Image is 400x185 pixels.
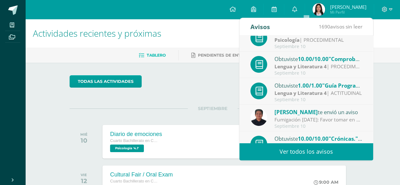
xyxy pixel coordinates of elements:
[274,108,318,116] span: [PERSON_NAME]
[80,137,88,144] div: 10
[274,44,362,49] div: Septiembre 10
[274,63,362,70] div: | PROCEDIMENTAL
[188,106,237,111] span: SEPTIEMBRE
[329,135,362,142] span: "Crónicas."
[110,131,162,138] div: Diario de emociones
[274,143,327,150] strong: Lengua y Literatura 4
[274,143,362,150] div: | PROCEDIMENTAL
[239,143,373,160] a: Ver todos los avisos
[191,50,252,60] a: Pendientes de entrega
[298,135,329,142] span: 10.00/10.00
[250,109,267,126] img: eff8bfa388aef6dbf44d967f8e9a2edc.png
[33,27,161,39] span: Actividades recientes y próximas
[319,23,362,30] span: avisos sin leer
[319,23,330,30] span: 1690
[274,55,362,63] div: Obtuviste en
[274,81,362,89] div: Obtuviste en
[250,18,270,35] div: Avisos
[274,36,299,43] strong: Psicología
[274,108,362,116] div: te envió un aviso
[139,50,166,60] a: Tablero
[330,4,366,10] span: [PERSON_NAME]
[314,179,338,185] div: 9:00 AM
[110,145,144,152] span: Psicología '4.1'
[110,171,175,178] div: Cultural Fair / Oral Exam
[274,134,362,143] div: Obtuviste en
[70,75,142,88] a: todas las Actividades
[274,89,327,96] strong: Lengua y Literatura 4
[147,53,166,58] span: Tablero
[274,124,362,129] div: Septiembre 10
[110,139,157,143] span: Cuarto Bachillerato en Ciencias y Letras
[274,116,362,123] div: Fumigación 10 de septiembre 2025: Favor tomar en consideración la información referida.
[274,36,362,44] div: | PROCEDIMENTAL
[80,132,88,137] div: MIÉ
[330,9,366,15] span: Mi Perfil
[274,89,362,97] div: | ACTITUDINAL
[274,63,327,70] strong: Lengua y Literatura 4
[81,173,87,177] div: VIE
[274,71,362,76] div: Septiembre 10
[322,82,378,89] span: "Guía Programática."
[198,53,252,58] span: Pendientes de entrega
[274,97,362,102] div: Septiembre 10
[298,55,329,63] span: 10.00/10.00
[110,179,157,183] span: Cuarto Bachillerato en Ciencias y Letras
[298,82,322,89] span: 1.00/1.00
[81,177,87,185] div: 12
[312,3,325,16] img: 44a490a2c478ea92f394c8ceed1f6f56.png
